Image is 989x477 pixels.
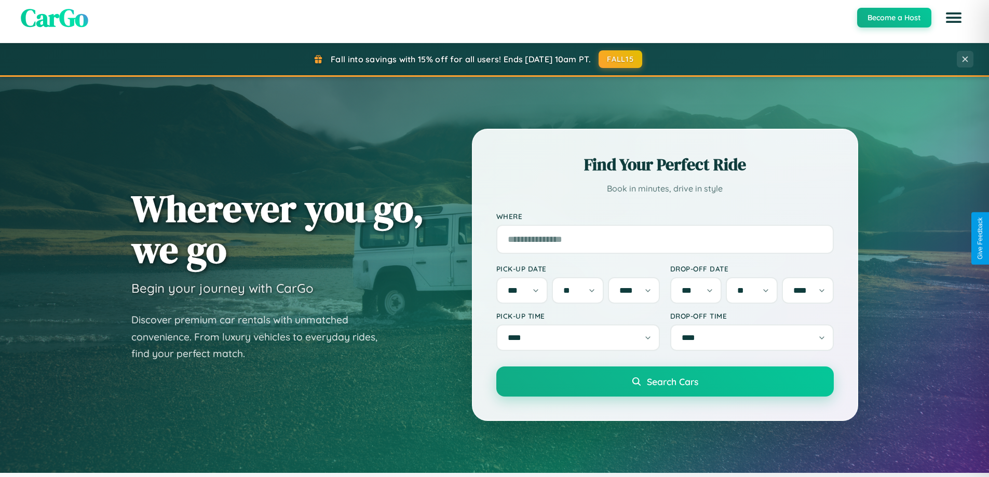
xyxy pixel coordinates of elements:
button: Open menu [939,3,968,32]
span: CarGo [21,1,88,35]
h1: Wherever you go, we go [131,188,424,270]
span: Search Cars [647,376,698,387]
button: Become a Host [857,8,931,28]
label: Drop-off Date [670,264,834,273]
p: Discover premium car rentals with unmatched convenience. From luxury vehicles to everyday rides, ... [131,311,391,362]
label: Drop-off Time [670,311,834,320]
label: Where [496,212,834,221]
p: Book in minutes, drive in style [496,181,834,196]
h3: Begin your journey with CarGo [131,280,314,296]
label: Pick-up Date [496,264,660,273]
button: Search Cars [496,366,834,397]
button: FALL15 [599,50,642,68]
span: Fall into savings with 15% off for all users! Ends [DATE] 10am PT. [331,54,591,64]
h2: Find Your Perfect Ride [496,153,834,176]
div: Give Feedback [977,217,984,260]
label: Pick-up Time [496,311,660,320]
